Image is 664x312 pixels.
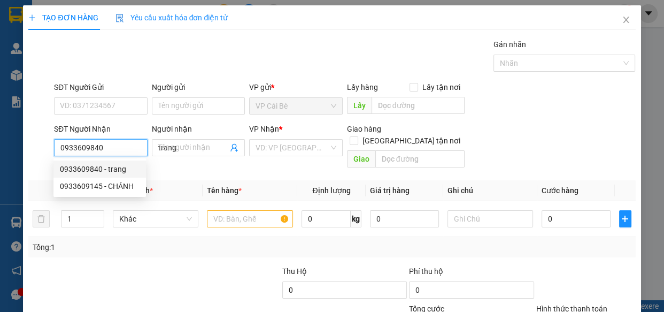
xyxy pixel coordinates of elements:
[347,97,372,114] span: Lấy
[347,83,378,92] span: Lấy hàng
[622,16,630,24] span: close
[53,178,146,195] div: 0933609145 - CHÁNH
[375,150,465,168] input: Dọc đường
[54,123,148,135] div: SĐT Người Nhận
[370,186,410,195] span: Giá trị hàng
[443,180,538,201] th: Ghi chú
[611,5,641,35] button: Close
[249,125,279,133] span: VP Nhận
[230,143,238,152] span: user-add
[60,180,140,192] div: 0933609145 - CHÁNH
[119,211,192,227] span: Khác
[54,81,148,93] div: SĐT Người Gửi
[53,161,146,178] div: 0933609840 - trang
[249,81,343,93] div: VP gửi
[207,210,293,227] input: VD: Bàn, Ghế
[282,267,307,276] span: Thu Hộ
[619,210,631,227] button: plus
[347,125,381,133] span: Giao hàng
[351,210,361,227] span: kg
[370,210,439,227] input: 0
[542,186,578,195] span: Cước hàng
[28,13,98,22] span: TẠO ĐƠN HÀNG
[152,81,245,93] div: Người gửi
[447,210,534,227] input: Ghi Chú
[33,241,257,253] div: Tổng: 1
[256,98,336,114] span: VP Cái Bè
[113,186,153,195] span: Đơn vị tính
[620,215,631,223] span: plus
[207,186,242,195] span: Tên hàng
[33,210,50,227] button: delete
[358,135,465,147] span: [GEOGRAPHIC_DATA] tận nơi
[418,81,465,93] span: Lấy tận nơi
[28,14,36,21] span: plus
[152,123,245,135] div: Người nhận
[372,97,465,114] input: Dọc đường
[347,150,375,168] span: Giao
[493,40,526,49] label: Gán nhãn
[409,265,534,281] div: Phí thu hộ
[115,13,228,22] span: Yêu cầu xuất hóa đơn điện tử
[115,14,124,22] img: icon
[60,163,140,175] div: 0933609840 - trang
[312,186,350,195] span: Định lượng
